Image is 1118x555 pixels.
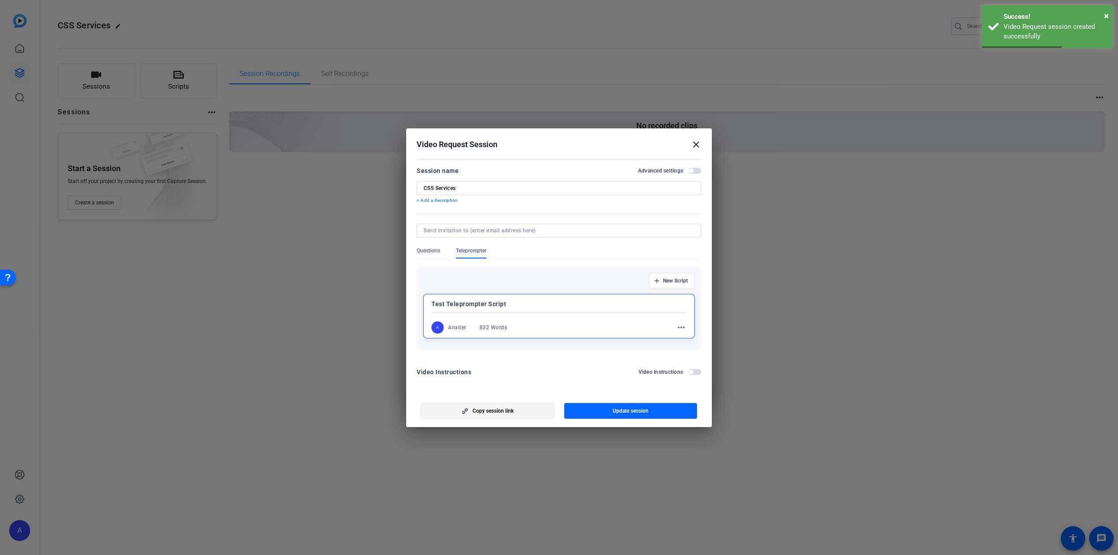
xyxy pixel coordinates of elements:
[638,167,683,174] h2: Advanced settings
[431,321,444,334] div: A
[417,247,440,254] span: Questions
[473,407,514,414] span: Copy session link
[431,299,687,309] p: Test Teleprompter Script
[613,407,649,414] span: Update session
[676,322,687,333] mat-icon: more_horiz
[417,139,701,150] div: Video Request Session
[456,247,487,254] span: Teleprompter
[1104,9,1109,22] button: Close
[638,369,683,376] h2: Video Instructions
[424,227,691,234] input: Send invitation to (enter email address here)
[417,367,471,377] div: Video Instructions
[564,403,697,419] button: Update session
[417,165,459,176] div: Session name
[691,139,701,150] mat-icon: close
[663,277,688,284] span: New Script
[1104,10,1109,21] span: ×
[649,273,695,289] button: New Script
[448,324,466,331] div: Anxiter
[417,197,701,204] p: + Add a description
[1004,22,1106,41] div: Video Request session created successfully
[480,324,507,331] div: 832 Words
[1004,12,1106,22] div: Success!
[424,185,694,192] input: Enter Session Name
[421,403,554,419] button: Copy session link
